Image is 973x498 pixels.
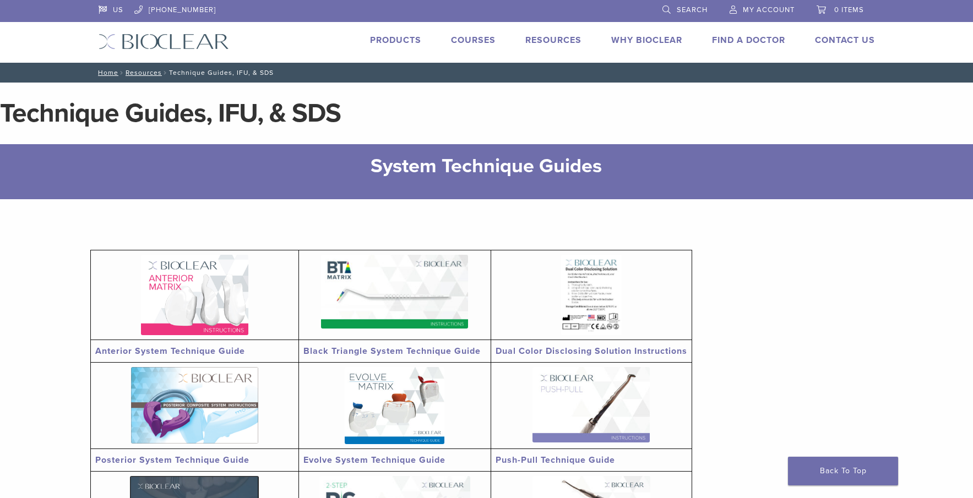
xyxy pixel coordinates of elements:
[95,69,118,76] a: Home
[677,6,708,14] span: Search
[834,6,864,14] span: 0 items
[171,153,803,179] h2: System Technique Guides
[788,457,898,485] a: Back To Top
[496,346,687,357] a: Dual Color Disclosing Solution Instructions
[611,35,682,46] a: Why Bioclear
[525,35,581,46] a: Resources
[303,346,481,357] a: Black Triangle System Technique Guide
[815,35,875,46] a: Contact Us
[95,346,245,357] a: Anterior System Technique Guide
[712,35,785,46] a: Find A Doctor
[90,63,883,83] nav: Technique Guides, IFU, & SDS
[126,69,162,76] a: Resources
[162,70,169,75] span: /
[743,6,795,14] span: My Account
[496,455,615,466] a: Push-Pull Technique Guide
[303,455,445,466] a: Evolve System Technique Guide
[118,70,126,75] span: /
[95,455,249,466] a: Posterior System Technique Guide
[99,34,229,50] img: Bioclear
[451,35,496,46] a: Courses
[370,35,421,46] a: Products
